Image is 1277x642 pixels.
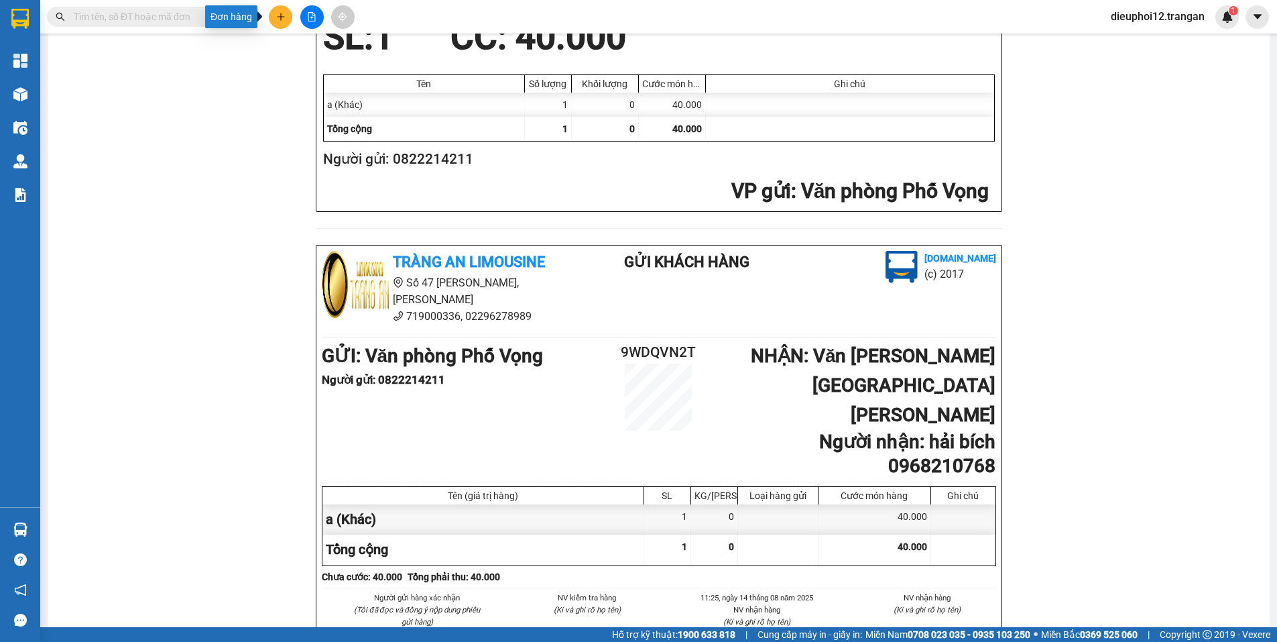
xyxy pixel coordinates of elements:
h2: Người gửi: 0822214211 [323,148,989,170]
div: SL [648,490,687,501]
img: warehouse-icon [13,523,27,537]
strong: 1900 633 818 [678,629,735,640]
b: NHẬN : Văn [PERSON_NAME][GEOGRAPHIC_DATA][PERSON_NAME] [751,345,996,426]
img: solution-icon [13,188,27,202]
span: ⚪️ [1034,632,1038,637]
li: 719000336, 02296278989 [322,308,571,325]
span: caret-down [1252,11,1264,23]
li: Người gửi hàng xác nhận [349,592,487,604]
span: SL: [323,16,373,58]
span: 1 [1231,6,1235,15]
i: (Kí và ghi rõ họ tên) [894,605,961,614]
div: Tên (giá trị hàng) [326,490,640,501]
b: GỬI : Văn phòng Phố Vọng [322,345,544,367]
div: 1 [525,93,572,117]
span: environment [393,277,404,288]
li: Số 47 [PERSON_NAME], [PERSON_NAME] [322,274,571,308]
div: 40.000 [818,504,931,535]
span: copyright [1203,630,1212,639]
span: 0 [729,541,734,552]
span: 0 [629,123,635,134]
div: CC : 40.000 [442,17,634,57]
div: Cước món hàng [642,78,702,89]
span: Tổng cộng [326,541,388,557]
span: dieuphoi12.trangan [1100,8,1215,25]
span: Cung cấp máy in - giấy in: [757,627,862,642]
span: Miền Nam [865,627,1030,642]
span: Hỗ trợ kỹ thuật: [612,627,735,642]
div: Đơn hàng [205,5,257,28]
span: notification [14,584,27,596]
span: Tổng cộng [327,123,372,134]
img: warehouse-icon [13,121,27,135]
button: file-add [300,5,324,29]
li: (c) 2017 [924,266,996,282]
div: Ghi chú [709,78,991,89]
span: 40.000 [672,123,702,134]
h2: : Văn phòng Phố Vọng [323,178,989,205]
div: a (Khác) [324,93,525,117]
button: aim [331,5,355,29]
li: NV nhận hàng [858,592,996,604]
span: 40.000 [898,541,927,552]
h2: 9WDQVN2T [603,341,715,364]
div: Số lượng [528,78,568,89]
strong: 0708 023 035 - 0935 103 250 [908,629,1030,640]
button: caret-down [1245,5,1269,29]
li: 11:25, ngày 14 tháng 08 năm 2025 [688,592,827,604]
div: 0 [572,93,639,117]
b: Người gửi : 0822214211 [322,373,445,386]
span: Miền Bắc [1041,627,1138,642]
img: warehouse-icon [13,154,27,168]
div: Khối lượng [575,78,635,89]
div: 0 [691,504,738,535]
div: Cước món hàng [822,490,927,501]
span: search [56,12,65,21]
span: 1 [373,16,393,58]
div: Tên [327,78,521,89]
b: Người nhận : hải bích 0968210768 [819,431,995,477]
span: file-add [307,12,316,21]
b: Chưa cước : 40.000 [322,572,402,582]
div: 1 [644,504,691,535]
img: logo.jpg [322,251,389,318]
div: Ghi chú [934,490,992,501]
b: Tổng phải thu: 40.000 [408,572,500,582]
div: a (Khác) [322,504,644,535]
input: Tìm tên, số ĐT hoặc mã đơn [74,9,232,24]
span: | [1148,627,1150,642]
i: (Kí và ghi rõ họ tên) [723,617,790,627]
span: | [745,627,747,642]
span: 1 [562,123,568,134]
div: Loại hàng gửi [741,490,814,501]
b: [DOMAIN_NAME] [924,253,996,264]
span: phone [393,311,404,321]
img: dashboard-icon [13,54,27,68]
img: warehouse-icon [13,87,27,101]
span: 1 [682,541,687,552]
span: question-circle [14,553,27,566]
span: plus [276,12,286,21]
img: icon-new-feature [1221,11,1233,23]
b: Gửi khách hàng [624,254,749,270]
b: Tràng An Limousine [393,254,545,270]
li: NV kiểm tra hàng [518,592,656,604]
sup: 1 [1229,6,1238,15]
div: 40.000 [639,93,706,117]
span: message [14,614,27,627]
i: (Tôi đã đọc và đồng ý nộp dung phiếu gửi hàng) [354,605,480,627]
strong: 0369 525 060 [1080,629,1138,640]
span: aim [338,12,347,21]
img: logo.jpg [886,251,918,283]
i: (Kí và ghi rõ họ tên) [554,605,621,614]
div: KG/[PERSON_NAME] [694,490,734,501]
img: logo-vxr [11,9,29,29]
button: plus [269,5,292,29]
span: VP gửi [731,179,791,203]
li: NV nhận hàng [688,604,827,616]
